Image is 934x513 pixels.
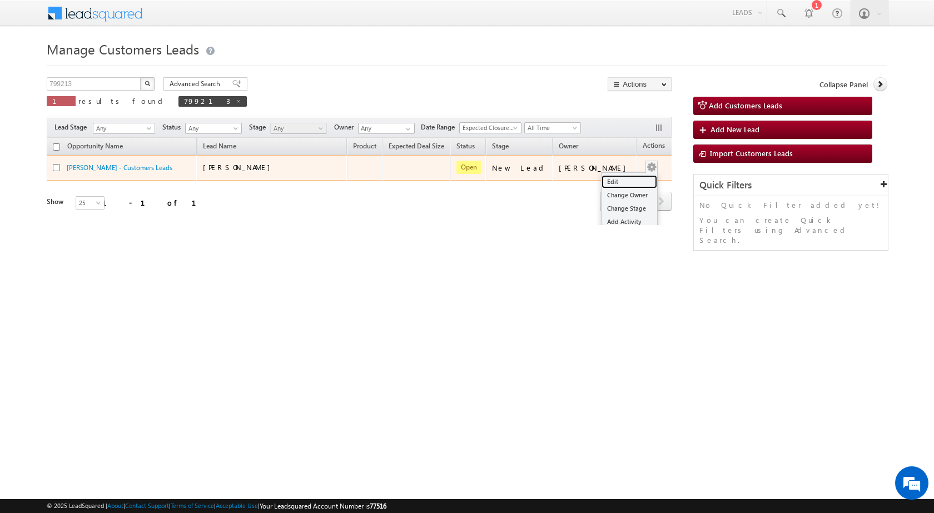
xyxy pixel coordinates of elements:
span: Advanced Search [170,79,223,89]
div: 1 - 1 of 1 [102,196,210,209]
input: Check all records [53,143,60,151]
div: Show [47,197,67,207]
textarea: Type your message and hit 'Enter' [14,103,203,333]
span: prev [600,192,620,211]
span: 25 [76,198,106,208]
a: [PERSON_NAME] - Customers Leads [67,163,172,172]
span: Any [93,123,151,133]
span: next [651,192,672,211]
button: Actions [608,77,672,91]
a: Edit [602,175,657,188]
a: Acceptable Use [216,502,258,509]
span: [PERSON_NAME] [203,162,276,172]
a: Change Stage [602,202,657,215]
a: Any [185,123,242,134]
a: Expected Closure Date [459,122,521,133]
a: Any [270,123,327,134]
span: Collapse Panel [819,79,868,89]
span: Add New Lead [711,124,759,134]
span: Any [186,123,239,133]
span: Manage Customers Leads [47,40,199,58]
div: Quick Filters [694,175,888,196]
a: next [651,193,672,211]
input: Type to Search [358,123,415,134]
a: Status [451,140,480,155]
span: Any [271,123,324,133]
span: Owner [559,142,578,150]
a: Add Activity [602,215,657,228]
div: Chat with us now [58,58,187,73]
em: Start Chat [151,342,202,357]
a: Any [93,123,155,134]
span: Expected Deal Size [389,142,444,150]
span: 77516 [370,502,386,510]
span: Import Customers Leads [710,148,793,158]
span: Lead Stage [54,122,91,132]
a: Terms of Service [171,502,214,509]
span: Actions [637,140,670,154]
p: You can create Quick Filters using Advanced Search. [699,215,882,245]
span: Your Leadsquared Account Number is [260,502,386,510]
span: Date Range [421,122,459,132]
span: © 2025 LeadSquared | | | | | [47,501,386,511]
div: New Lead [492,163,548,173]
a: prev [600,193,620,211]
a: Change Owner [602,188,657,202]
a: Stage [486,140,514,155]
a: About [107,502,123,509]
span: Lead Name [197,140,242,155]
span: Expected Closure Date [460,123,518,133]
span: Add Customers Leads [709,101,782,110]
span: Stage [249,122,270,132]
span: Status [162,122,185,132]
span: Product [353,142,376,150]
span: Owner [334,122,358,132]
a: 25 [76,196,105,210]
img: d_60004797649_company_0_60004797649 [19,58,47,73]
a: Expected Deal Size [383,140,450,155]
a: All Time [524,122,581,133]
div: [PERSON_NAME] [559,163,632,173]
a: Contact Support [125,502,169,509]
a: Show All Items [400,123,414,135]
div: Minimize live chat window [182,6,209,32]
span: 1 [52,96,70,106]
span: results found [78,96,167,106]
span: Open [456,161,481,174]
img: Search [145,81,150,86]
span: Stage [492,142,509,150]
span: 799213 [184,96,230,106]
a: Opportunity Name [62,140,128,155]
span: Opportunity Name [67,142,123,150]
p: No Quick Filter added yet! [699,200,882,210]
span: All Time [525,123,578,133]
